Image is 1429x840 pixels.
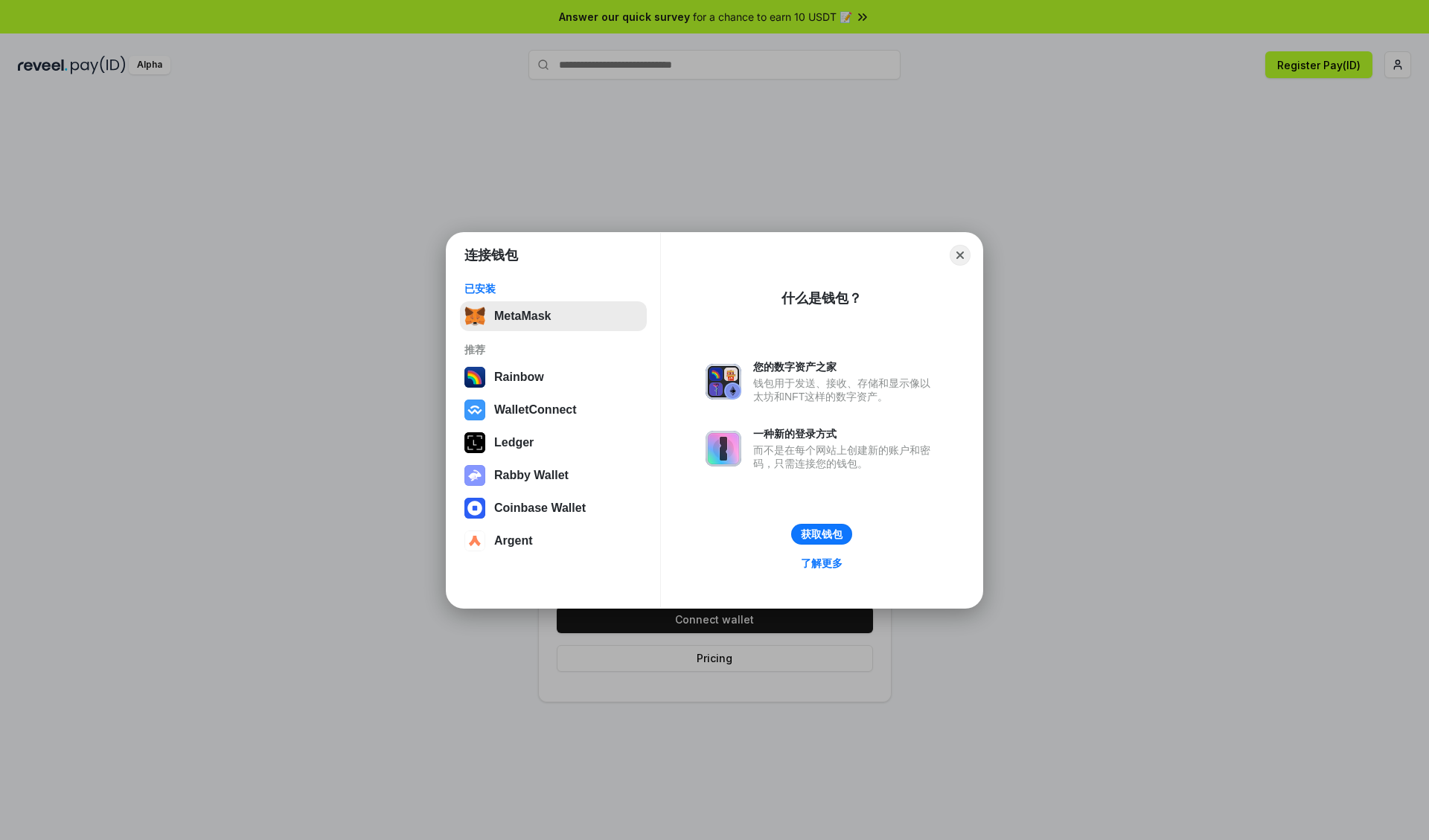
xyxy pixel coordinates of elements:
[464,367,485,388] img: svg+xml,%3Csvg%20width%3D%22120%22%20height%3D%22120%22%20viewBox%3D%220%200%20120%20120%22%20fil...
[801,557,843,570] div: 了解更多
[464,400,485,420] img: svg+xml,%3Csvg%20width%3D%2228%22%20height%3D%2228%22%20viewBox%3D%220%200%2028%2028%22%20fill%3D...
[464,465,485,486] img: svg+xml,%3Csvg%20xmlns%3D%22http%3A%2F%2Fwww.w3.org%2F2000%2Fsvg%22%20fill%3D%22none%22%20viewBox...
[494,403,577,417] div: WalletConnect
[460,428,647,458] button: Ledger
[753,376,938,403] div: 钱包用于发送、接收、存储和显示像以太坊和NFT这样的数字资产。
[706,364,741,400] img: svg+xml,%3Csvg%20xmlns%3D%22http%3A%2F%2Fwww.w3.org%2F2000%2Fsvg%22%20fill%3D%22none%22%20viewBox...
[460,301,647,331] button: MetaMask
[494,371,544,384] div: Rainbow
[494,436,534,449] div: Ledger
[791,524,852,545] button: 获取钱包
[464,343,642,356] div: 推荐
[950,245,971,266] button: Close
[464,530,485,551] img: svg+xml,%3Csvg%20width%3D%2228%22%20height%3D%2228%22%20viewBox%3D%220%200%2028%2028%22%20fill%3D...
[464,282,642,295] div: 已安装
[792,554,851,573] a: 了解更多
[464,498,485,519] img: svg+xml,%3Csvg%20width%3D%2228%22%20height%3D%2228%22%20viewBox%3D%220%200%2028%2028%22%20fill%3D...
[753,360,938,373] div: 您的数字资产之家
[801,528,843,541] div: 获取钱包
[460,395,647,425] button: WalletConnect
[460,362,647,392] button: Rainbow
[494,310,551,323] div: MetaMask
[753,443,938,470] div: 而不是在每个网站上创建新的账户和密码，只需连接您的钱包。
[494,501,586,515] div: Coinbase Wallet
[460,526,647,556] button: Argent
[460,461,647,490] button: Rabby Wallet
[464,246,518,264] h1: 连接钱包
[464,306,485,327] img: svg+xml,%3Csvg%20fill%3D%22none%22%20height%3D%2233%22%20viewBox%3D%220%200%2035%2033%22%20width%...
[494,469,569,482] div: Rabby Wallet
[460,493,647,523] button: Coinbase Wallet
[781,289,862,307] div: 什么是钱包？
[464,432,485,453] img: svg+xml,%3Csvg%20xmlns%3D%22http%3A%2F%2Fwww.w3.org%2F2000%2Fsvg%22%20width%3D%2228%22%20height%3...
[753,427,938,440] div: 一种新的登录方式
[494,534,533,548] div: Argent
[706,431,741,467] img: svg+xml,%3Csvg%20xmlns%3D%22http%3A%2F%2Fwww.w3.org%2F2000%2Fsvg%22%20fill%3D%22none%22%20viewBox...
